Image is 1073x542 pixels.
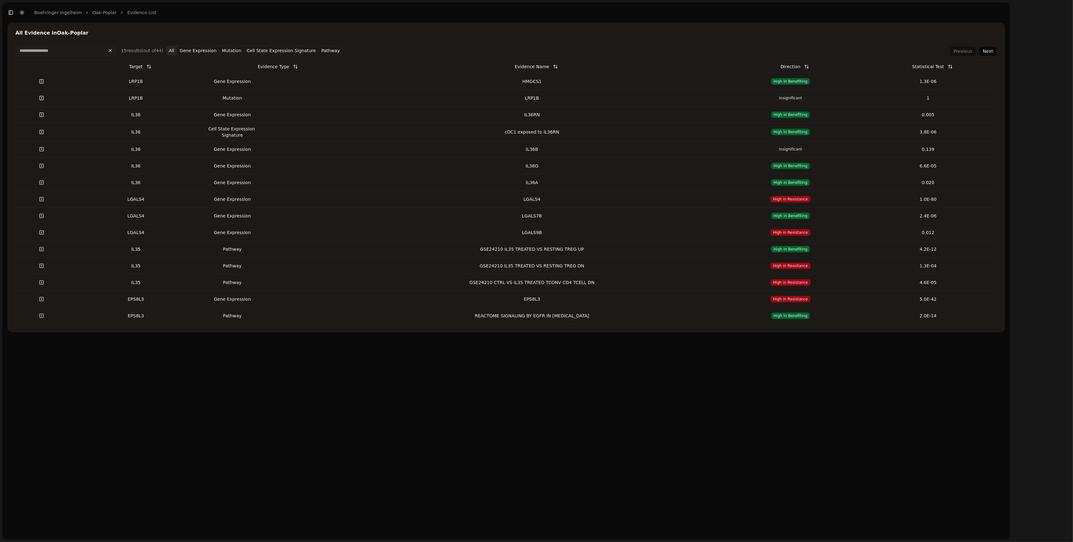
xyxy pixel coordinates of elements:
span: Insignificant [776,146,805,153]
div: cDC1 exposed to IL36RN [345,129,719,135]
button: All [166,46,177,55]
div: LRP1B [69,78,202,85]
span: High in Resistance [770,229,811,236]
span: Insignificant [776,95,805,101]
button: Gene Expression [177,46,219,55]
div: 0.012 [862,229,994,236]
div: Gene Expression [207,229,257,236]
div: 6.6E-05 [862,163,994,169]
div: EPS8L3 [69,313,202,319]
button: Pathway [319,46,343,55]
div: IL36 [69,112,202,118]
div: LGALS4 [69,213,202,219]
div: GSE24210 CTRL VS IL35 TREATED TCONV CD4 TCELL DN [345,279,719,286]
button: Next [979,46,997,56]
span: High in Benefiting [771,162,810,169]
div: Gene Expression [207,163,257,169]
div: LRP1B [345,95,719,101]
div: All Evidence in Oak-Poplar [15,30,997,36]
div: 1.0E-80 [862,196,994,202]
span: High in Benefiting [771,312,810,319]
div: Gene Expression [207,146,257,152]
div: 0.005 [862,112,994,118]
span: High in Benefiting [771,78,810,85]
div: LGALS4 [69,196,202,202]
div: 4.6E-05 [862,279,994,286]
a: Oak-Poplar [92,9,116,16]
div: Pathway [207,246,257,252]
div: IL35 [69,246,202,252]
div: IL36 [69,163,202,169]
div: IL36A [345,179,719,186]
div: REACTOME SIGNALING BY EGFR IN [MEDICAL_DATA] [345,313,719,319]
div: 3.8E-06 [862,129,994,135]
span: High in Benefiting [771,111,810,118]
div: IL35 [69,263,202,269]
span: High in Resistance [770,196,811,203]
div: 1 [862,95,994,101]
span: 15 result s [121,48,141,53]
div: EPS8L3 [69,296,202,302]
div: 2.0E-14 [862,313,994,319]
button: mutation [219,46,244,55]
div: LGALS7B [345,213,719,219]
div: Statistical Test [912,61,944,72]
div: 5.0E-42 [862,296,994,302]
div: Direction [781,61,800,72]
div: IL36B [345,146,719,152]
div: 1.3E-04 [862,263,994,269]
div: 0.020 [862,179,994,186]
div: LGALS4 [345,196,719,202]
span: High in Resistance [770,296,811,303]
div: IL36G [345,163,719,169]
div: IL36 [69,179,202,186]
div: Evidence Type [258,61,289,72]
div: Gene Expression [207,296,257,302]
div: GSE24210 IL35 TREATED VS RESTING TREG UP [345,246,719,252]
span: High in Benefiting [771,129,810,135]
div: HMGCS1 [345,78,719,85]
nav: breadcrumb [34,9,156,16]
div: GSE24210 IL35 TREATED VS RESTING TREG DN [345,263,719,269]
span: (out of 44 ) [141,48,163,53]
div: Pathway [207,313,257,319]
span: High in Resistance [770,262,811,269]
div: LRP1B [69,95,202,101]
div: IL35 [69,279,202,286]
a: Boehringer Ingelheim [34,9,82,16]
div: Gene Expression [207,213,257,219]
div: Evidence Name [515,61,549,72]
div: 1.3E-06 [862,78,994,85]
div: LGALS4 [69,229,202,236]
span: High in Resistance [770,279,811,286]
div: IL36 [69,146,202,152]
span: High in Benefiting [771,212,810,219]
div: IL36RN [345,112,719,118]
div: Gene Expression [207,196,257,202]
div: 0.139 [862,146,994,152]
div: Gene Expression [207,112,257,118]
div: Cell State Expression Signature [207,126,257,138]
div: Pathway [207,279,257,286]
div: Gene Expression [207,78,257,85]
div: 4.2E-12 [862,246,994,252]
div: Pathway [207,263,257,269]
span: High in Benefiting [771,179,810,186]
div: EPS8L3 [345,296,719,302]
span: High in Benefiting [771,246,810,253]
div: 2.4E-06 [862,213,994,219]
a: Evidence list [127,9,157,16]
div: LGALS9B [345,229,719,236]
div: Target [129,61,142,72]
div: Gene Expression [207,179,257,186]
div: IL36 [69,129,202,135]
div: mutation [207,95,257,101]
button: Cell State Expression Signature [244,46,319,55]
